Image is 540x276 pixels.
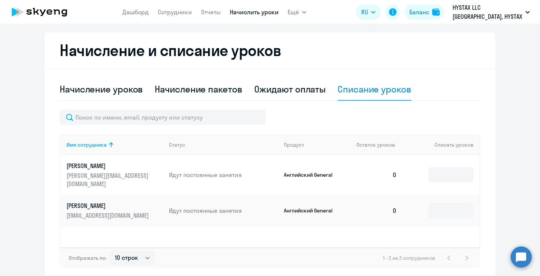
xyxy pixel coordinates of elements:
[201,8,221,16] a: Отчеты
[169,141,185,148] div: Статус
[169,206,278,215] p: Идут постоянные занятия
[169,171,278,179] p: Идут постоянные занятия
[449,3,534,21] button: HYSTAX LLC [GEOGRAPHIC_DATA], HYSTAX LLC
[383,255,435,261] span: 1 - 2 из 2 сотрудников
[284,141,304,148] div: Продукт
[453,3,522,21] p: HYSTAX LLC [GEOGRAPHIC_DATA], HYSTAX LLC
[405,5,444,20] button: Балансbalance
[60,41,480,59] h2: Начисление и списание уроков
[66,171,151,188] p: [PERSON_NAME][EMAIL_ADDRESS][DOMAIN_NAME]
[66,162,151,170] p: [PERSON_NAME]
[66,202,163,220] a: [PERSON_NAME][EMAIL_ADDRESS][DOMAIN_NAME]
[69,255,107,261] span: Отображать по:
[66,211,151,220] p: [EMAIL_ADDRESS][DOMAIN_NAME]
[254,83,326,95] div: Ожидают оплаты
[403,135,480,155] th: Списать уроков
[356,141,395,148] span: Остаток уроков
[288,5,306,20] button: Ещё
[158,8,192,16] a: Сотрудники
[361,8,368,17] span: RU
[350,155,403,195] td: 0
[284,141,351,148] div: Продукт
[60,110,265,125] input: Поиск по имени, email, продукту или статусу
[66,141,163,148] div: Имя сотрудника
[66,141,107,148] div: Имя сотрудника
[284,207,340,214] p: Английский General
[350,195,403,226] td: 0
[169,141,278,148] div: Статус
[356,5,381,20] button: RU
[66,162,163,188] a: [PERSON_NAME][PERSON_NAME][EMAIL_ADDRESS][DOMAIN_NAME]
[409,8,429,17] div: Баланс
[155,83,242,95] div: Начисление пакетов
[230,8,279,16] a: Начислить уроки
[432,8,440,16] img: balance
[60,83,143,95] div: Начисление уроков
[356,141,403,148] div: Остаток уроков
[66,202,151,210] p: [PERSON_NAME]
[288,8,299,17] span: Ещё
[122,8,149,16] a: Дашборд
[338,83,411,95] div: Списание уроков
[284,171,340,178] p: Английский General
